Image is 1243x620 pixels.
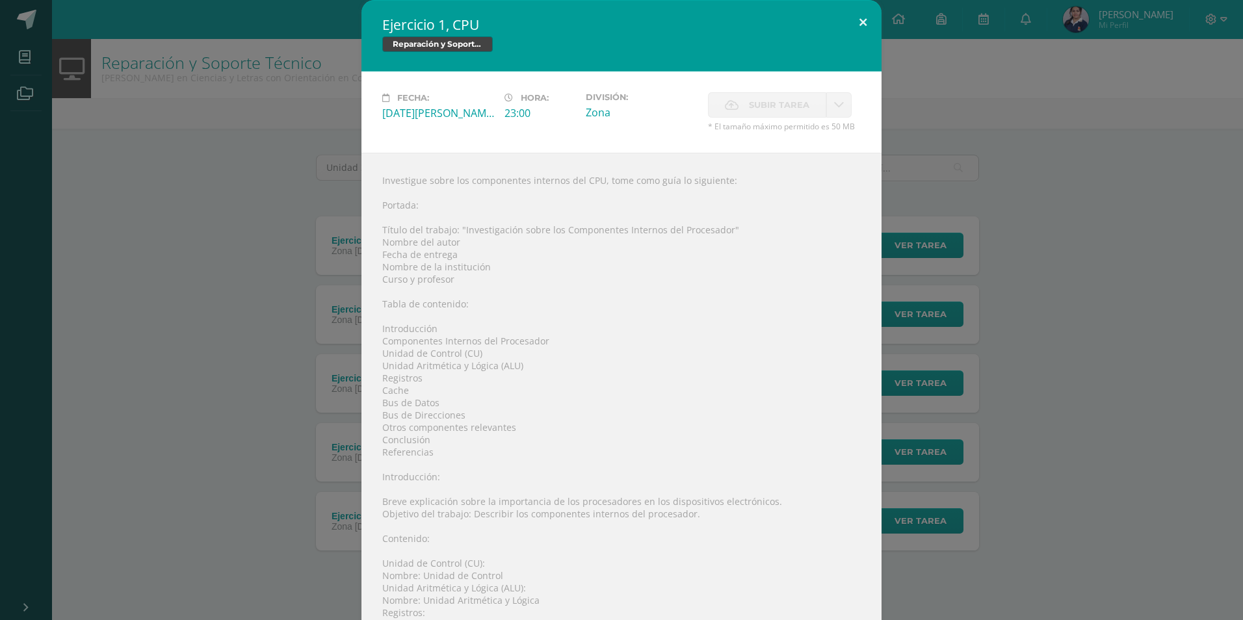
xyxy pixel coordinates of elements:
[382,36,493,52] span: Reparación y Soporte Técnico
[586,92,698,102] label: División:
[826,92,852,118] a: La fecha de entrega ha expirado
[382,16,861,34] h2: Ejercicio 1, CPU
[749,93,809,117] span: Subir tarea
[586,105,698,120] div: Zona
[521,93,549,103] span: Hora:
[708,121,861,132] span: * El tamaño máximo permitido es 50 MB
[708,92,826,118] label: La fecha de entrega ha expirado
[504,106,575,120] div: 23:00
[382,106,494,120] div: [DATE][PERSON_NAME]
[397,93,429,103] span: Fecha:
